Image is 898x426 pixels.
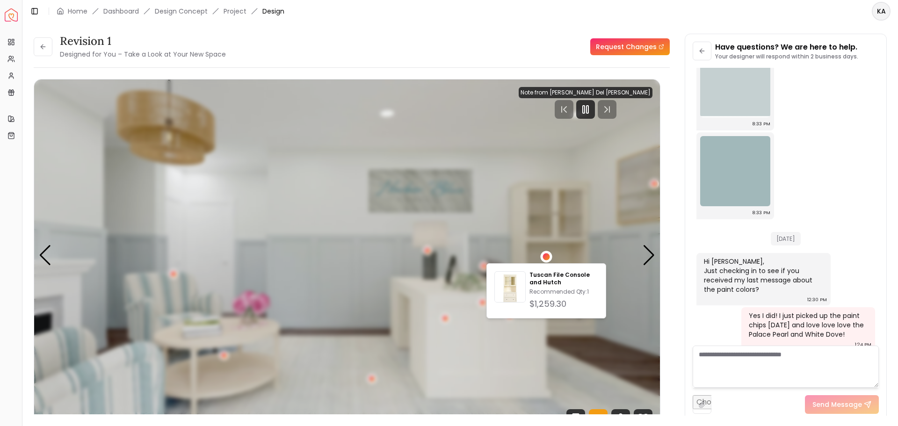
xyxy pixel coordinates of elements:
div: 12:30 PM [807,295,827,304]
li: Design Concept [155,7,208,16]
img: Chat Image [700,47,770,117]
img: Spacejoy Logo [5,8,18,22]
div: Next slide [643,245,655,266]
img: Chat Image [700,136,770,206]
div: Previous slide [39,245,51,266]
div: 1:24 PM [855,340,871,349]
p: Tuscan File Console and Hutch [529,271,598,286]
a: Tuscan File Console and HutchTuscan File Console and HutchRecommended Qty:1$1,259.30 [494,271,598,310]
a: Project [224,7,246,16]
svg: Pause [580,104,591,115]
h3: Revision 1 [60,34,226,49]
a: Dashboard [103,7,139,16]
span: Design [262,7,284,16]
a: Spacejoy [5,8,18,22]
p: Your designer will respond within 2 business days. [715,53,858,60]
a: Home [68,7,87,16]
span: KA [873,3,890,20]
img: Tuscan File Console and Hutch [495,274,525,304]
div: 8:33 PM [752,208,770,217]
div: Yes I did! I just picked up the paint chips [DATE] and love love love the Palace Pearl and White ... [749,311,866,339]
div: Note from [PERSON_NAME] Del [PERSON_NAME] [519,87,652,98]
span: [DATE] [771,232,801,245]
div: 8:33 PM [752,119,770,129]
div: Hi [PERSON_NAME], Just checking in to see if you received my last message about the paint colors? [704,257,821,294]
p: Have questions? We are here to help. [715,42,858,53]
nav: breadcrumb [57,7,284,16]
div: $1,259.30 [529,297,598,310]
button: KA [872,2,891,21]
small: Designed for You – Take a Look at Your New Space [60,50,226,59]
a: Request Changes [590,38,670,55]
p: Recommended Qty: 1 [529,288,598,296]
